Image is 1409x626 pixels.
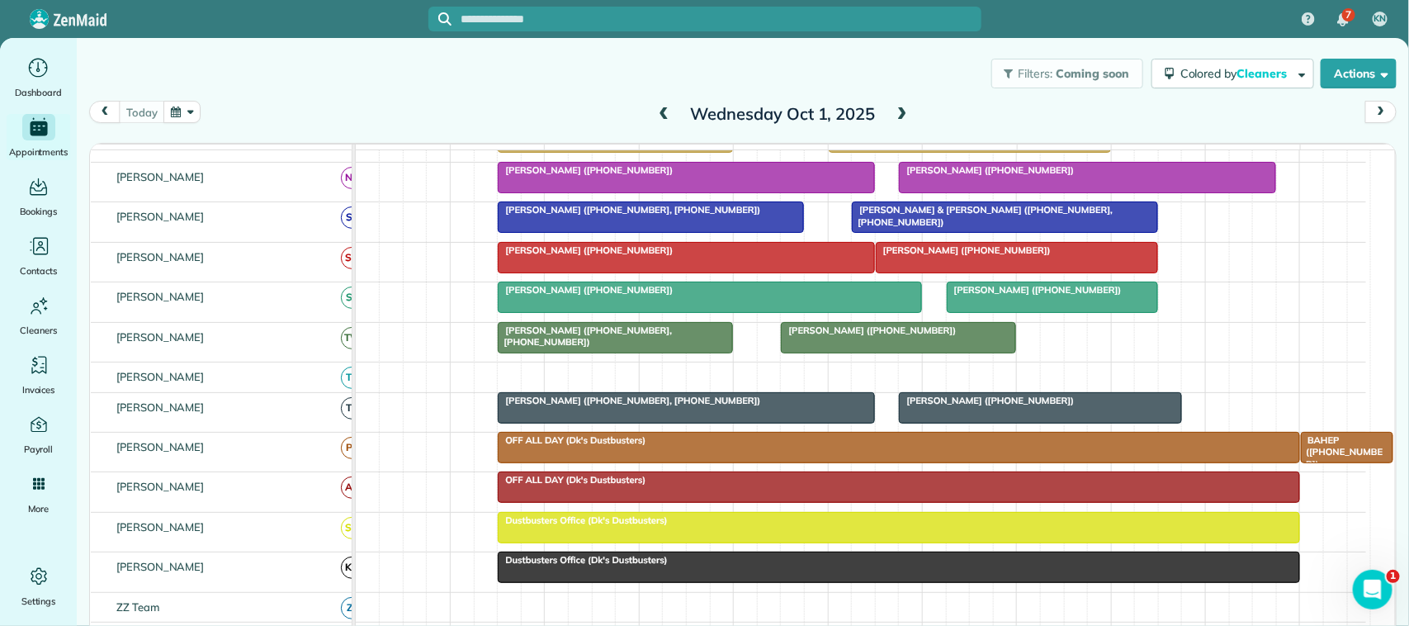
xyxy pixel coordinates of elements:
span: Coming soon [1056,66,1130,81]
span: More [28,500,49,517]
span: [PERSON_NAME] ([PHONE_NUMBER]) [497,164,674,176]
span: [PERSON_NAME] & [PERSON_NAME] ([PHONE_NUMBER], [PHONE_NUMBER]) [851,204,1113,227]
svg: Focus search [438,12,452,26]
span: Bookings [20,203,58,220]
span: [PERSON_NAME] ([PHONE_NUMBER]) [875,244,1052,256]
a: Bookings [7,173,70,220]
span: 8am [451,148,481,161]
span: ZT [341,597,363,619]
span: Dashboard [15,84,62,101]
span: [PERSON_NAME] ([PHONE_NUMBER]) [497,244,674,256]
span: [PERSON_NAME] ([PHONE_NUMBER]) [898,164,1075,176]
button: prev [89,101,121,123]
span: 3pm [1112,148,1141,161]
a: Dashboard [7,55,70,101]
span: Invoices [22,382,55,398]
span: ZZ Team [113,600,163,614]
span: 7am [356,148,386,161]
span: 4pm [1206,148,1235,161]
span: [PERSON_NAME] ([PHONE_NUMBER], [PHONE_NUMBER]) [497,325,672,348]
a: Cleaners [7,292,70,339]
span: [PERSON_NAME] [113,170,208,183]
span: 11am [734,148,771,161]
a: Appointments [7,114,70,160]
button: Colored byCleaners [1151,59,1314,88]
a: Contacts [7,233,70,279]
span: Dustbusters Office (Dk's Dustbusters) [497,554,668,566]
span: [PERSON_NAME] [113,290,208,303]
a: Payroll [7,411,70,458]
span: [PERSON_NAME] [113,560,208,573]
span: SM [341,247,363,269]
span: OFF ALL DAY (Dk's Dustbusters) [497,474,646,486]
span: SP [341,287,363,309]
a: Invoices [7,352,70,398]
span: [PERSON_NAME] [113,480,208,493]
span: Contacts [20,263,57,279]
div: 7 unread notifications [1326,2,1360,38]
button: next [1365,101,1397,123]
span: 1pm [923,148,952,161]
span: Cleaners [20,322,57,339]
span: OFF ALL DAY (Dk's Dustbusters) [497,434,646,446]
span: TD [341,397,363,420]
span: KN [341,557,363,579]
span: 10am [640,148,677,161]
span: 12pm [829,148,864,161]
span: 2pm [1018,148,1047,161]
span: [PERSON_NAME] ([PHONE_NUMBER]) [898,395,1075,406]
iframe: Intercom live chat [1353,570,1392,609]
span: [PERSON_NAME] ([PHONE_NUMBER], [PHONE_NUMBER]) [497,204,761,216]
span: [PERSON_NAME] [113,401,208,414]
span: Appointments [9,144,69,160]
span: Payroll [24,441,54,458]
span: BAHEP ([PHONE_NUMBER]) [1300,434,1383,470]
button: Actions [1321,59,1397,88]
span: Dustbusters Office (Dk's Dustbusters) [497,515,668,526]
span: NN [341,167,363,189]
span: [PERSON_NAME] [113,210,208,223]
span: 5pm [1301,148,1330,161]
span: [PERSON_NAME] ([PHONE_NUMBER]) [497,284,674,296]
a: Settings [7,563,70,609]
span: Filters: [1019,66,1053,81]
span: [PERSON_NAME] [113,440,208,453]
span: [PERSON_NAME] [113,330,208,344]
span: [PERSON_NAME] ([PHONE_NUMBER]) [946,284,1123,296]
span: TP [341,367,363,389]
span: [PERSON_NAME] [113,370,208,383]
span: SB [341,206,363,229]
h2: Wednesday Oct 1, 2025 [679,105,886,123]
span: Colored by [1180,66,1293,81]
span: KN [1374,12,1387,26]
span: [PERSON_NAME] ([PHONE_NUMBER], [PHONE_NUMBER]) [497,395,761,406]
span: Cleaners [1237,66,1290,81]
span: TW [341,327,363,349]
span: [PERSON_NAME] [113,250,208,263]
span: AK [341,477,363,499]
span: 1 [1387,570,1400,583]
span: 7 [1345,8,1351,21]
span: [PERSON_NAME] ([PHONE_NUMBER]) [780,325,957,336]
span: PB [341,437,363,459]
span: SH [341,517,363,539]
span: 9am [545,148,575,161]
span: Settings [21,593,56,609]
button: Focus search [428,12,452,26]
button: today [119,101,164,123]
span: [PERSON_NAME] [113,520,208,534]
